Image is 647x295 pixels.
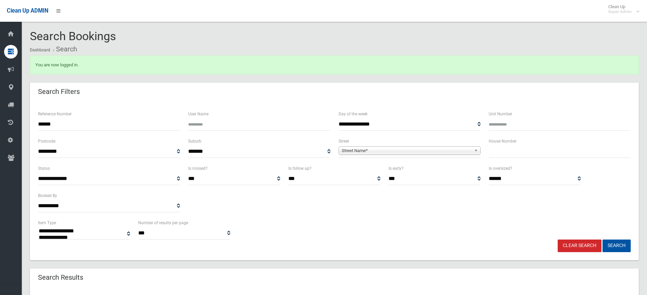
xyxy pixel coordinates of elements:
label: Suburb [188,137,201,145]
label: Item Type [38,219,56,227]
small: Super Admin [608,9,632,14]
label: Status [38,165,50,172]
label: Postcode [38,137,55,145]
button: Search [603,240,631,252]
div: You are now logged in. [30,55,639,75]
label: Is oversized? [489,165,512,172]
label: Street [339,137,349,145]
label: User Name [188,110,209,118]
label: Is missed? [188,165,208,172]
label: Booked By [38,192,57,199]
header: Search Results [30,271,91,284]
label: Is follow up? [288,165,311,172]
span: Street Name* [342,147,471,155]
label: Unit Number [489,110,512,118]
label: Is early? [389,165,403,172]
a: Clear Search [558,240,601,252]
label: Reference Number [38,110,72,118]
label: Day of the week [339,110,367,118]
li: Search [51,43,77,55]
label: Number of results per page [138,219,188,227]
span: Search Bookings [30,29,116,43]
header: Search Filters [30,85,88,98]
span: Clean Up [605,4,639,14]
span: Clean Up ADMIN [7,7,48,14]
a: Dashboard [30,48,50,52]
label: House Number [489,137,517,145]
